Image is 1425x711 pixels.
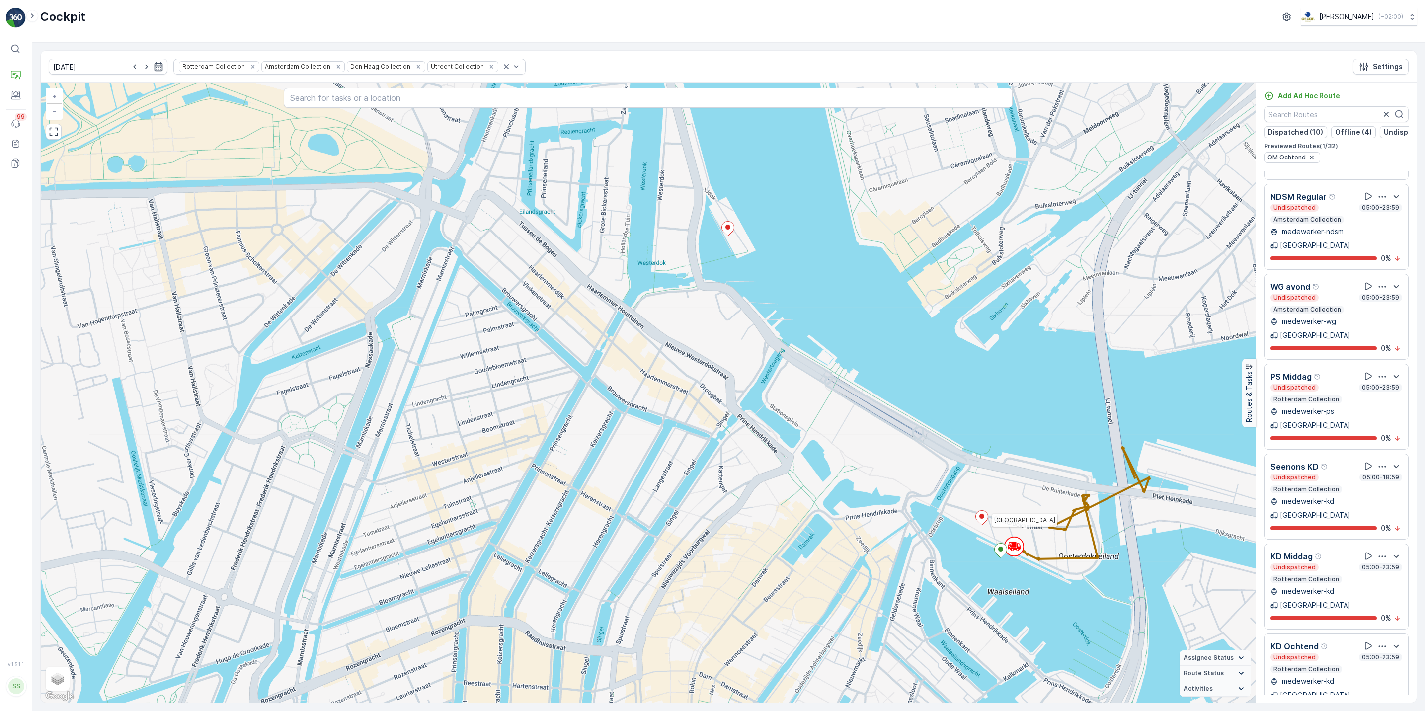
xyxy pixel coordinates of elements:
a: Zoom Out [47,104,62,119]
p: [GEOGRAPHIC_DATA] [1280,600,1350,610]
div: Rotterdam Collection [179,62,246,71]
p: KD Ochtend [1270,640,1319,652]
div: Remove Den Haag Collection [413,63,424,71]
p: NDSM Regular [1270,191,1327,203]
p: [GEOGRAPHIC_DATA] [1280,510,1350,520]
p: 05:00-23:59 [1361,294,1400,302]
img: basis-logo_rgb2x.png [1301,11,1315,22]
p: medewerker-wg [1280,316,1336,326]
div: Help Tooltip Icon [1321,642,1329,650]
div: Help Tooltip Icon [1312,283,1320,291]
p: WG avond [1270,281,1310,293]
p: 05:00-23:59 [1361,384,1400,392]
span: Assignee Status [1184,654,1234,662]
span: Activities [1184,685,1213,693]
p: Dispatched (10) [1268,127,1323,137]
p: medewerker-kd [1280,676,1334,686]
img: Google [43,690,76,703]
p: Settings [1373,62,1403,72]
p: Add Ad Hoc Route [1278,91,1340,101]
button: Offline (4) [1331,126,1376,138]
p: [GEOGRAPHIC_DATA] [1280,690,1350,700]
div: SS [8,678,24,694]
p: [GEOGRAPHIC_DATA] [1280,240,1350,250]
p: 99 [17,113,25,121]
div: Den Haag Collection [347,62,412,71]
p: 0 % [1381,613,1391,623]
p: medewerker-ps [1280,406,1334,416]
p: Previewed Routes ( 1 / 32 ) [1264,142,1409,150]
p: Rotterdam Collection [1272,665,1340,673]
p: 05:00-23:59 [1361,653,1400,661]
a: Layers [47,668,69,690]
input: Search Routes [1264,106,1409,122]
p: Undispatched [1272,204,1317,212]
div: Remove Rotterdam Collection [247,63,258,71]
input: dd/mm/yyyy [49,59,167,75]
p: 0 % [1381,343,1391,353]
p: ( +02:00 ) [1378,13,1403,21]
p: KD Middag [1270,551,1313,562]
button: Dispatched (10) [1264,126,1327,138]
a: Open this area in Google Maps (opens a new window) [43,690,76,703]
span: OM Ochtend [1267,154,1306,161]
p: Undispatched [1272,474,1317,481]
p: Offline (4) [1335,127,1372,137]
p: medewerker-ndsm [1280,227,1344,237]
p: Rotterdam Collection [1272,575,1340,583]
p: 05:00-18:59 [1361,474,1400,481]
p: [GEOGRAPHIC_DATA] [1280,420,1350,430]
span: Route Status [1184,669,1224,677]
p: 0 % [1381,433,1391,443]
div: Help Tooltip Icon [1329,193,1337,201]
p: 05:00-23:59 [1361,204,1400,212]
p: Undispatched [1272,563,1317,571]
p: Rotterdam Collection [1272,485,1340,493]
button: [PERSON_NAME](+02:00) [1301,8,1417,26]
div: Help Tooltip Icon [1315,553,1323,560]
p: medewerker-kd [1280,496,1334,506]
p: 05:00-23:59 [1361,563,1400,571]
p: Amsterdam Collection [1272,216,1342,224]
summary: Route Status [1180,666,1251,681]
button: Settings [1353,59,1409,75]
span: + [52,92,57,100]
p: [PERSON_NAME] [1319,12,1374,22]
div: Utrecht Collection [428,62,485,71]
p: Undispatched [1272,294,1317,302]
p: medewerker-kd [1280,586,1334,596]
button: SS [6,669,26,703]
p: PS Middag [1270,371,1312,383]
div: Help Tooltip Icon [1314,373,1322,381]
p: Undispatched [1272,653,1317,661]
p: Cockpit [40,9,85,25]
p: 0 % [1381,523,1391,533]
a: Zoom In [47,89,62,104]
span: − [52,107,57,115]
div: Remove Amsterdam Collection [333,63,344,71]
img: logo [6,8,26,28]
p: Seenons KD [1270,461,1319,473]
p: Routes & Tasks [1244,371,1254,422]
div: Help Tooltip Icon [1321,463,1329,471]
div: Amsterdam Collection [262,62,332,71]
summary: Activities [1180,681,1251,697]
span: v 1.51.1 [6,661,26,667]
div: Remove Utrecht Collection [486,63,497,71]
p: Amsterdam Collection [1272,306,1342,314]
a: Add Ad Hoc Route [1264,91,1340,101]
p: Undispatched [1272,384,1317,392]
a: 99 [6,114,26,134]
p: [GEOGRAPHIC_DATA] [1280,330,1350,340]
p: Rotterdam Collection [1272,395,1340,403]
summary: Assignee Status [1180,650,1251,666]
p: 0 % [1381,253,1391,263]
input: Search for tasks or a location [284,88,1013,108]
